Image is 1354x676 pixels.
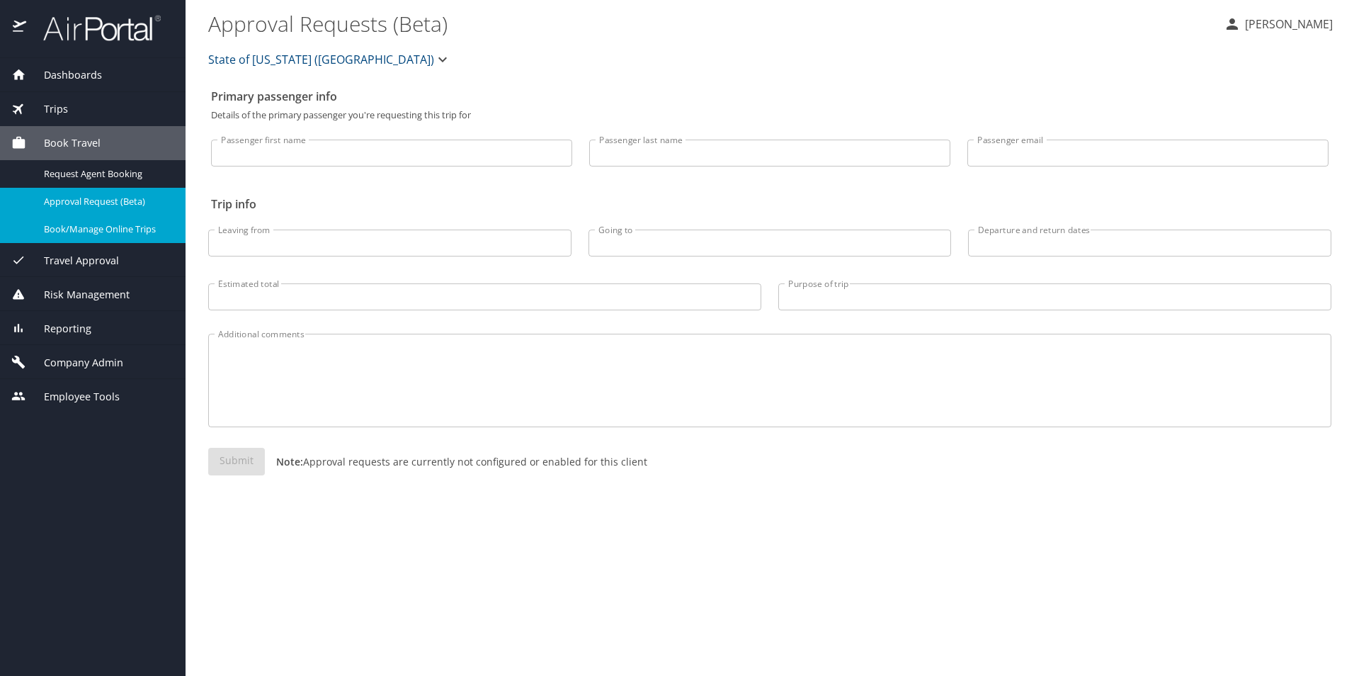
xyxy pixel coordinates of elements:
[208,50,434,69] span: State of [US_STATE] ([GEOGRAPHIC_DATA])
[28,14,161,42] img: airportal-logo.png
[26,67,102,83] span: Dashboards
[1241,16,1333,33] p: [PERSON_NAME]
[211,111,1329,120] p: Details of the primary passenger you're requesting this trip for
[26,321,91,337] span: Reporting
[208,1,1212,45] h1: Approval Requests (Beta)
[276,455,303,468] strong: Note:
[265,454,647,469] p: Approval requests are currently not configured or enabled for this client
[26,389,120,405] span: Employee Tools
[26,253,119,269] span: Travel Approval
[44,167,169,181] span: Request Agent Booking
[211,85,1329,108] h2: Primary passenger info
[26,101,68,117] span: Trips
[44,222,169,236] span: Book/Manage Online Trips
[26,355,123,371] span: Company Admin
[26,135,101,151] span: Book Travel
[1218,11,1338,37] button: [PERSON_NAME]
[211,193,1329,215] h2: Trip info
[26,287,130,303] span: Risk Management
[13,14,28,42] img: icon-airportal.png
[203,45,457,74] button: State of [US_STATE] ([GEOGRAPHIC_DATA])
[44,195,169,208] span: Approval Request (Beta)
